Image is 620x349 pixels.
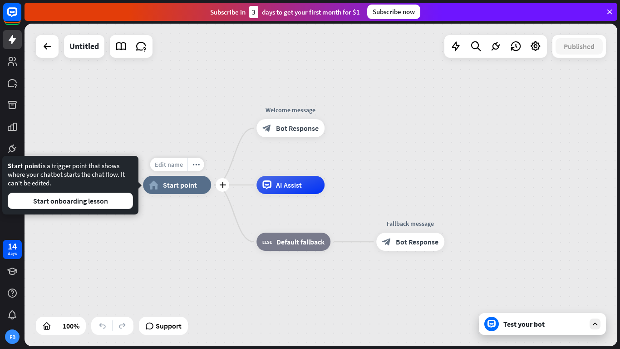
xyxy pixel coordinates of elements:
[210,6,360,18] div: Subscribe in days to get your first month for $1
[396,237,438,246] span: Bot Response
[219,182,226,188] i: plus
[262,124,271,133] i: block_bot_response
[8,193,133,209] button: Start onboarding lesson
[382,237,391,246] i: block_bot_response
[8,161,133,209] div: is a trigger point that shows where your chatbot starts the chat flow. It can't be edited.
[556,38,603,55] button: Published
[155,160,183,169] span: Edit name
[503,319,585,329] div: Test your bot
[250,105,331,115] div: Welcome message
[276,180,302,189] span: AI Assist
[8,242,17,250] div: 14
[149,180,158,189] i: home_2
[367,5,420,19] div: Subscribe now
[3,240,22,259] a: 14 days
[60,319,82,333] div: 100%
[192,161,200,168] i: more_horiz
[5,329,20,344] div: FB
[8,161,41,170] span: Start point
[369,219,451,228] div: Fallback message
[69,35,99,58] div: Untitled
[8,250,17,257] div: days
[262,237,272,246] i: block_fallback
[163,180,197,189] span: Start point
[276,237,325,246] span: Default fallback
[249,6,258,18] div: 3
[276,124,319,133] span: Bot Response
[156,319,182,333] span: Support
